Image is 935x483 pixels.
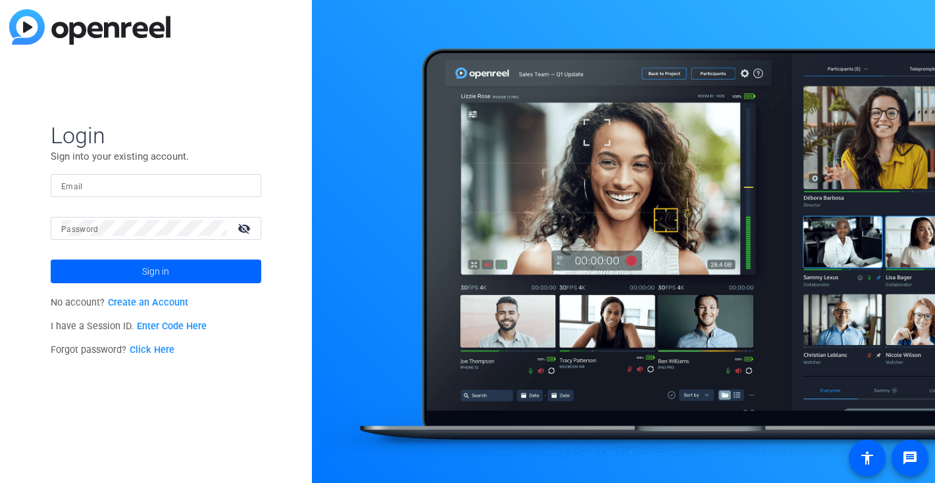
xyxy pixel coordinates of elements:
span: Forgot password? [51,344,174,356]
mat-label: Email [61,182,83,191]
input: Enter Email Address [61,177,251,193]
a: Click Here [130,344,174,356]
mat-label: Password [61,225,99,234]
button: Sign in [51,260,261,283]
mat-icon: accessibility [859,450,875,466]
mat-icon: visibility_off [230,219,261,238]
a: Enter Code Here [137,321,207,332]
a: Create an Account [108,297,188,308]
p: Sign into your existing account. [51,149,261,164]
img: blue-gradient.svg [9,9,170,45]
span: I have a Session ID. [51,321,207,332]
span: Login [51,122,261,149]
mat-icon: message [902,450,918,466]
span: No account? [51,297,188,308]
span: Sign in [142,255,169,288]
